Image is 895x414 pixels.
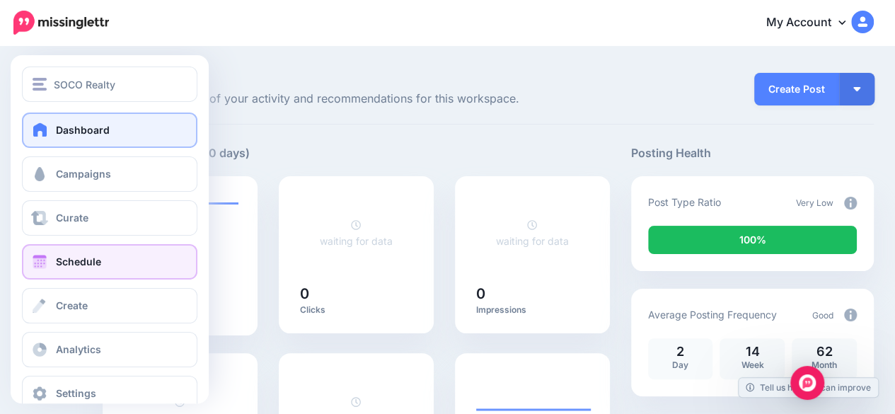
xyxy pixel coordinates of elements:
[56,168,111,180] span: Campaigns
[631,144,874,162] h5: Posting Health
[812,360,837,370] span: Month
[476,304,589,316] p: Impressions
[727,345,778,358] p: 14
[799,345,850,358] p: 62
[648,306,777,323] p: Average Posting Frequency
[790,366,824,400] div: Open Intercom Messenger
[56,343,101,355] span: Analytics
[844,309,857,321] img: info-circle-grey.png
[22,200,197,236] a: Curate
[22,156,197,192] a: Campaigns
[22,376,197,411] a: Settings
[22,288,197,323] a: Create
[648,194,721,210] p: Post Type Ratio
[22,332,197,367] a: Analytics
[739,378,878,397] a: Tell us how we can improve
[22,113,197,148] a: Dashboard
[754,73,839,105] a: Create Post
[56,387,96,399] span: Settings
[22,67,197,102] button: SOCO Realty
[103,90,610,108] span: Here's an overview of your activity and recommendations for this workspace.
[54,76,115,93] span: SOCO Realty
[33,78,47,91] img: menu.png
[752,6,874,40] a: My Account
[741,360,763,370] span: Week
[672,360,688,370] span: Day
[476,287,589,301] h5: 0
[655,345,706,358] p: 2
[13,11,109,35] img: Missinglettr
[496,219,569,247] a: waiting for data
[56,124,110,136] span: Dashboard
[300,287,412,301] h5: 0
[320,219,393,247] a: waiting for data
[56,299,88,311] span: Create
[300,304,412,316] p: Clicks
[56,255,101,268] span: Schedule
[56,212,88,224] span: Curate
[22,244,197,280] a: Schedule
[844,197,857,209] img: info-circle-grey.png
[796,197,833,208] span: Very Low
[648,226,857,254] div: 100% of your posts in the last 30 days were manually created (i.e. were not from Drip Campaigns o...
[812,310,833,321] span: Good
[853,87,860,91] img: arrow-down-white.png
